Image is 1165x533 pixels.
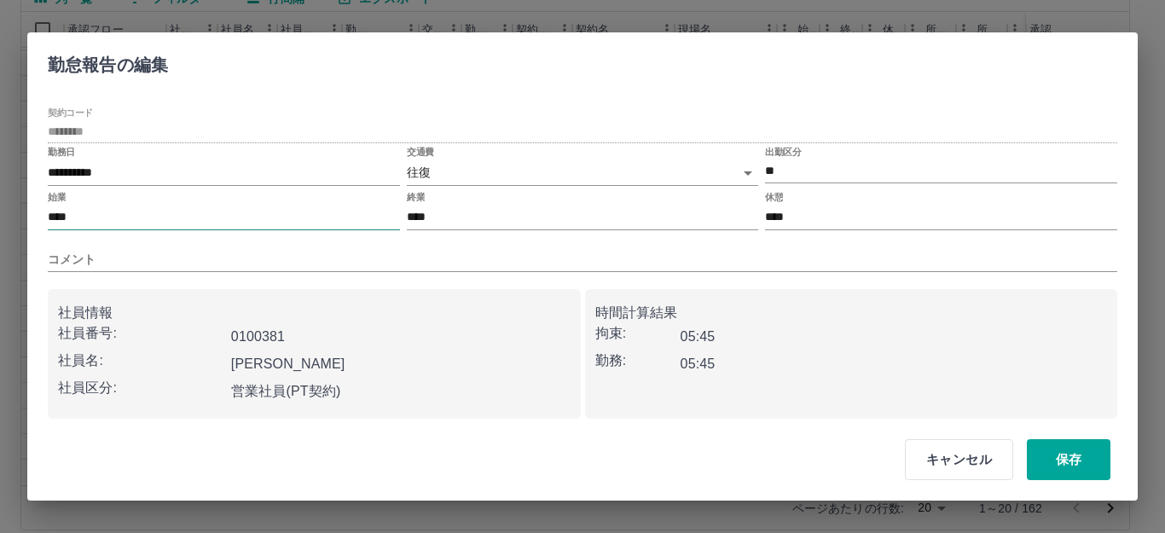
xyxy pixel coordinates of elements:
[231,356,345,371] b: [PERSON_NAME]
[407,160,759,185] div: 往復
[48,190,66,203] label: 始業
[231,329,285,344] b: 0100381
[58,378,224,398] p: 社員区分:
[407,146,434,159] label: 交通費
[595,351,681,371] p: 勤務:
[765,190,783,203] label: 休憩
[595,323,681,344] p: 拘束:
[58,303,571,323] p: 社員情報
[48,107,93,119] label: 契約コード
[48,146,75,159] label: 勤務日
[595,303,1108,323] p: 時間計算結果
[681,329,716,344] b: 05:45
[681,356,716,371] b: 05:45
[27,32,188,90] h2: 勤怠報告の編集
[1027,439,1110,480] button: 保存
[905,439,1013,480] button: キャンセル
[58,323,224,344] p: 社員番号:
[765,146,801,159] label: 出勤区分
[231,384,341,398] b: 営業社員(PT契約)
[407,190,425,203] label: 終業
[58,351,224,371] p: 社員名:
